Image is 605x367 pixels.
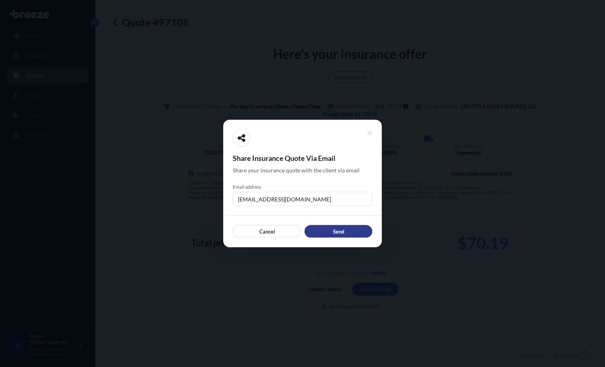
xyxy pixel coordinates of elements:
button: Send [304,225,372,238]
p: Send [333,228,344,236]
button: Cancel [233,225,301,238]
input: example@gmail.com [233,192,372,206]
p: Cancel [259,228,275,236]
span: Email address [233,184,372,190]
span: Share your insurance quote with the client via email [233,166,360,174]
span: Share Insurance Quote Via Email [233,153,372,163]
